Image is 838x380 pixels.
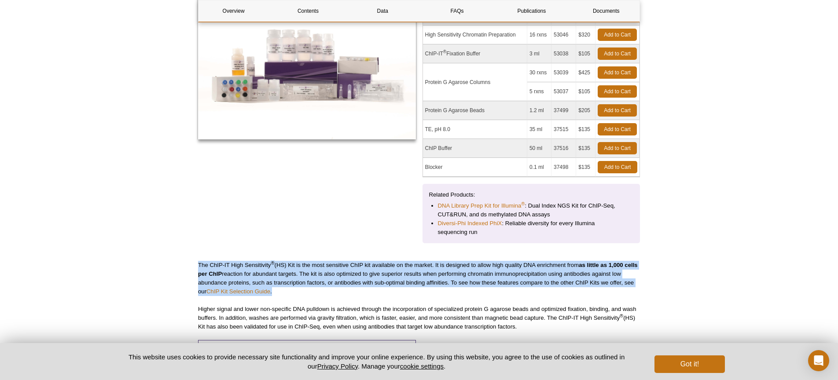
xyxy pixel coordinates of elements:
[198,305,640,331] p: Higher signal and lower non-specific DNA pulldown is achieved through the incorporation of specia...
[317,362,358,370] a: Privacy Policy
[620,313,623,318] sup: ®
[808,350,829,371] div: Open Intercom Messenger
[598,66,637,79] a: Add to Cart
[527,120,551,139] td: 35 ml
[438,201,525,210] a: DNA Library Prep Kit for Illumina®
[423,44,527,63] td: ChIP-IT Fixation Buffer
[496,0,566,22] a: Publications
[598,142,637,154] a: Add to Cart
[527,44,551,63] td: 3 ml
[598,47,637,60] a: Add to Cart
[271,260,274,266] sup: ®
[423,158,527,177] td: Blocker
[423,139,527,158] td: ChIP Buffer
[400,362,444,370] button: cookie settings
[198,261,640,296] p: The ChIP-IT High Sensitivity (HS) Kit is the most sensitive ChIP kit available on the market. It ...
[438,219,502,228] a: Diversi-Phi Indexed PhiX
[551,26,576,44] td: 53046
[576,158,595,177] td: $135
[423,101,527,120] td: Protein G Agarose Beads
[423,63,527,101] td: Protein G Agarose Columns
[598,123,637,135] a: Add to Cart
[576,82,595,101] td: $105
[576,26,595,44] td: $320
[598,104,637,117] a: Add to Cart
[576,44,595,63] td: $105
[527,139,551,158] td: 50 ml
[576,139,595,158] td: $135
[113,352,640,371] p: This website uses cookies to provide necessary site functionality and improve your online experie...
[571,0,641,22] a: Documents
[551,101,576,120] td: 37499
[576,120,595,139] td: $135
[551,44,576,63] td: 53038
[438,201,625,219] li: : Dual Index NGS Kit for ChIP-Seq, CUT&RUN, and ds methylated DNA assays
[429,190,634,199] p: Related Products:
[423,120,527,139] td: TE, pH 8.0
[527,158,551,177] td: 0.1 ml
[551,158,576,177] td: 37498
[443,49,446,54] sup: ®
[576,63,595,82] td: $425
[348,0,418,22] a: Data
[527,63,551,82] td: 30 rxns
[576,101,595,120] td: $205
[423,26,527,44] td: High Sensitivity Chromatin Preparation
[598,85,637,98] a: Add to Cart
[598,161,637,173] a: Add to Cart
[551,139,576,158] td: 37516
[422,0,492,22] a: FAQs
[551,120,576,139] td: 37515
[527,101,551,120] td: 1.2 ml
[198,0,268,22] a: Overview
[551,63,576,82] td: 53039
[521,201,525,206] sup: ®
[273,0,343,22] a: Contents
[598,29,637,41] a: Add to Cart
[551,82,576,101] td: 53037
[654,355,725,373] button: Got it!
[527,26,551,44] td: 16 rxns
[438,219,625,237] li: : Reliable diversity for every Illumina sequencing run
[527,82,551,101] td: 5 rxns
[206,288,270,295] a: ChIP Kit Selection Guide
